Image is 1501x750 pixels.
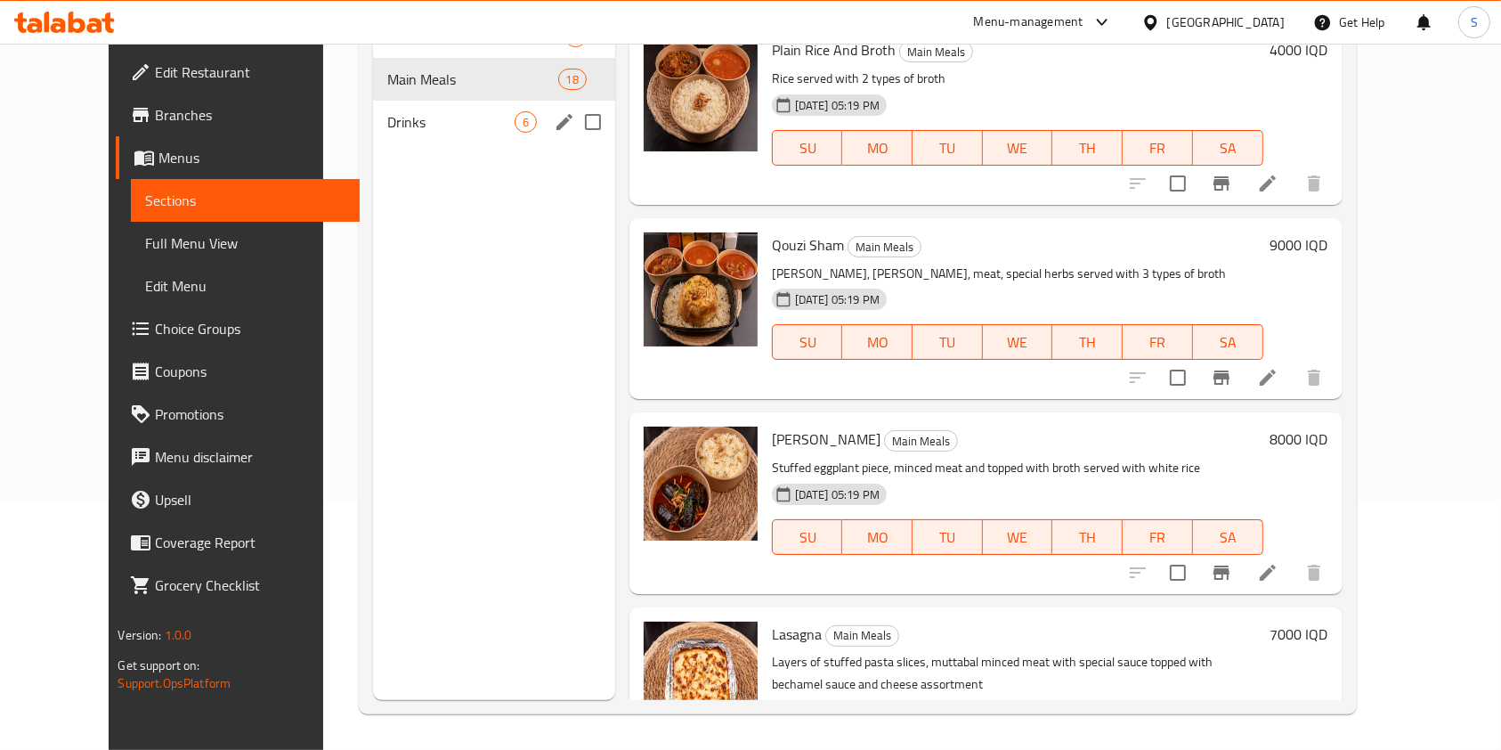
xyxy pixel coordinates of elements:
span: Drinks [387,111,515,133]
a: Choice Groups [116,307,360,350]
span: [DATE] 05:19 PM [788,97,887,114]
span: Menus [158,147,345,168]
span: MO [849,525,905,550]
img: Qouzi Sham [644,232,758,346]
button: FR [1123,130,1193,166]
button: FR [1123,324,1193,360]
span: Select to update [1159,554,1197,591]
span: FR [1130,135,1186,161]
span: Upsell [155,489,345,510]
img: Plain Rice And Broth [644,37,758,151]
button: Branch-specific-item [1200,551,1243,594]
span: FR [1130,330,1186,355]
span: TU [920,135,976,161]
span: Plain Rice And Broth [772,37,896,63]
span: TH [1059,525,1116,550]
span: Choice Groups [155,318,345,339]
button: edit [551,109,578,135]
button: WE [983,130,1053,166]
span: WE [990,135,1046,161]
span: Select to update [1159,165,1197,202]
span: 18 [559,71,586,88]
button: SA [1193,324,1263,360]
span: WE [990,330,1046,355]
button: Branch-specific-item [1200,356,1243,399]
a: Branches [116,94,360,136]
span: Qouzi Sham [772,232,844,258]
span: Edit Restaurant [155,61,345,83]
button: MO [842,130,913,166]
button: TH [1052,519,1123,555]
span: Main Meals [900,42,972,62]
span: 1.0.0 [165,624,192,647]
span: Get support on: [118,654,199,677]
span: Sections [145,190,345,211]
button: TU [913,130,983,166]
button: TH [1052,324,1123,360]
a: Support.OpsPlatform [118,672,231,695]
span: TU [920,525,976,550]
div: items [558,69,587,90]
span: SA [1200,135,1256,161]
button: SA [1193,130,1263,166]
button: SU [772,324,843,360]
span: TH [1059,135,1116,161]
a: Edit Restaurant [116,51,360,94]
span: Promotions [155,404,345,425]
span: [DATE] 05:19 PM [788,291,887,308]
img: Shekh Mahshi [644,427,758,541]
span: Select to update [1159,359,1197,396]
button: SA [1193,519,1263,555]
span: [DATE] 05:19 PM [788,486,887,503]
p: Layers of stuffed pasta slices, muttabal minced meat with special sauce topped with bechamel sauc... [772,651,1263,696]
button: MO [842,519,913,555]
span: [PERSON_NAME] [772,426,880,452]
a: Coupons [116,350,360,393]
img: Lasagna [644,622,758,736]
button: FR [1123,519,1193,555]
p: Stuffed eggplant piece, minced meat and topped with broth served with white rice [772,457,1263,479]
button: delete [1293,162,1335,205]
span: FR [1130,525,1186,550]
span: Lasagna [772,621,822,648]
span: Full Menu View [145,232,345,254]
span: 6 [515,114,536,131]
button: Branch-specific-item [1200,162,1243,205]
p: Rice served with 2 types of broth [772,68,1263,90]
a: Coverage Report [116,521,360,564]
span: Main Meals [387,69,558,90]
button: delete [1293,356,1335,399]
a: Full Menu View [131,222,360,265]
span: SA [1200,525,1256,550]
nav: Menu sections [373,8,615,151]
span: TU [920,330,976,355]
button: TU [913,519,983,555]
button: TU [913,324,983,360]
span: Main Meals [885,431,957,452]
button: SU [772,519,843,555]
span: Grocery Checklist [155,575,345,596]
span: SU [780,135,836,161]
a: Grocery Checklist [116,564,360,607]
button: WE [983,519,1053,555]
div: Main Meals [825,625,899,647]
span: WE [990,525,1046,550]
button: MO [842,324,913,360]
div: Main Meals18 [373,58,615,101]
span: Coupons [155,361,345,382]
a: Edit menu item [1257,562,1278,583]
a: Sections [131,179,360,222]
span: SU [780,525,836,550]
a: Edit menu item [1257,173,1278,194]
span: Version: [118,624,161,647]
button: delete [1293,551,1335,594]
h6: 9000 IQD [1270,232,1328,257]
a: Menu disclaimer [116,436,360,478]
a: Edit menu item [1257,367,1278,388]
button: TH [1052,130,1123,166]
span: S [1471,12,1478,32]
a: Edit Menu [131,265,360,307]
div: Main Meals [884,430,958,452]
span: Main Meals [848,237,921,257]
span: Edit Menu [145,275,345,297]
